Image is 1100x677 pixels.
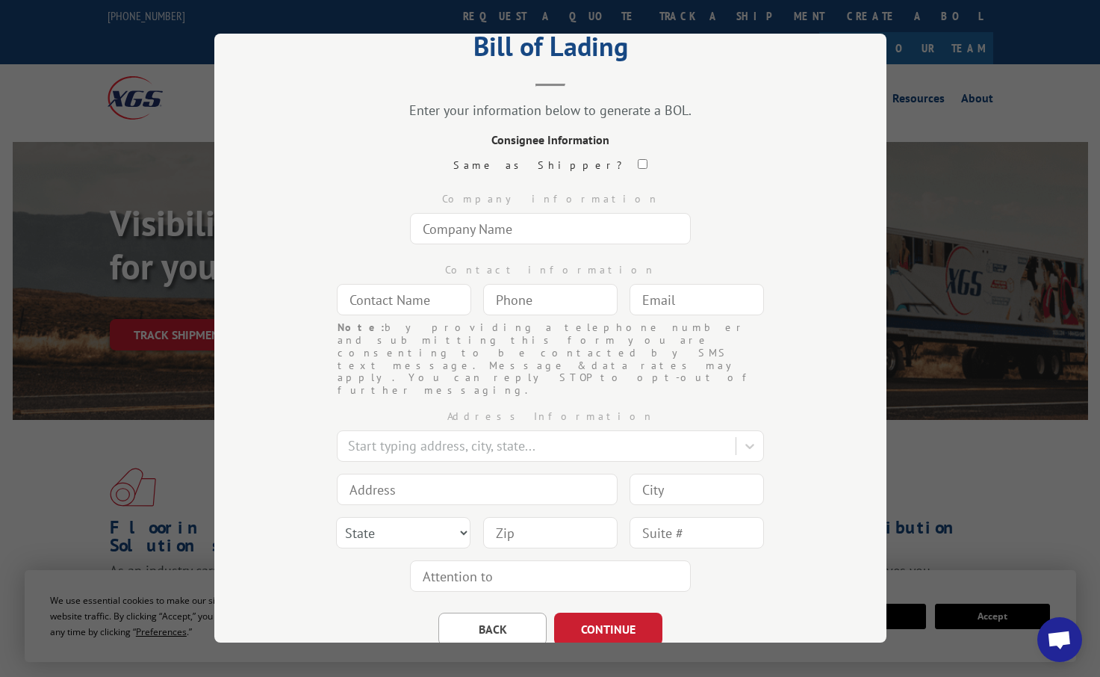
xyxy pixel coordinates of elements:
[410,213,691,244] input: Company Name
[453,158,632,172] label: Same as Shipper?
[438,613,547,646] button: BACK
[289,36,812,64] h2: Bill of Lading
[630,474,764,505] input: City
[337,284,471,315] input: Contact Name
[630,284,764,315] input: Email
[483,517,618,548] input: Zip
[338,321,763,397] div: by providing a telephone number and submitting this form you are consenting to be contacted by SM...
[410,560,691,592] input: Attention to
[338,321,385,334] strong: Note:
[1037,617,1082,662] div: Open chat
[289,262,812,278] div: Contact information
[554,613,662,646] button: CONTINUE
[289,102,812,119] div: Enter your information below to generate a BOL.
[289,409,812,424] div: Address Information
[337,474,618,505] input: Address
[289,191,812,207] div: Company information
[289,131,812,149] div: Consignee Information
[483,284,618,315] input: Phone
[630,517,764,548] input: Suite #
